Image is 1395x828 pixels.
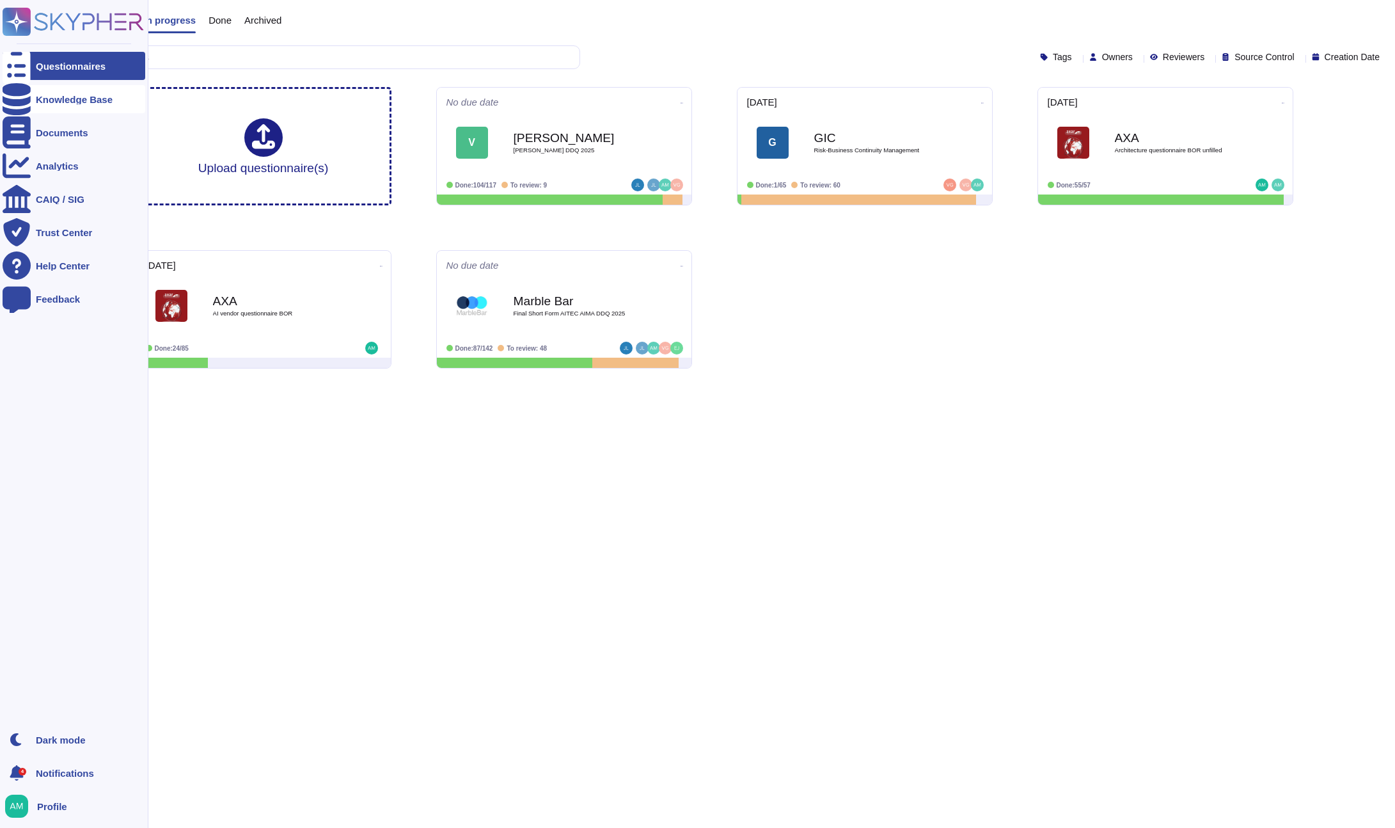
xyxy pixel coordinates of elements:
[446,97,499,107] span: No due date
[3,251,145,280] a: Help Center
[971,179,984,191] img: user
[943,179,956,191] img: user
[647,342,660,354] img: user
[1163,52,1204,61] span: Reviewers
[670,342,683,354] img: user
[3,792,37,820] button: user
[455,182,497,189] span: Done: 104/117
[5,795,28,818] img: user
[959,179,972,191] img: user
[659,179,672,191] img: user
[146,260,176,270] span: [DATE]
[36,294,80,304] div: Feedback
[446,260,499,270] span: No due date
[3,285,145,313] a: Feedback
[1115,147,1243,154] span: Architecture questionnaire BOR unfilled
[1234,52,1294,61] span: Source Control
[3,52,145,80] a: Questionnaires
[507,345,547,352] span: To review: 48
[514,132,642,144] b: [PERSON_NAME]
[36,735,86,745] div: Dark mode
[3,152,145,180] a: Analytics
[1057,182,1091,189] span: Done: 55/57
[213,310,341,317] span: AI vendor questionnaire BOR
[1115,132,1243,144] b: AXA
[365,342,378,354] img: user
[510,182,547,189] span: To review: 9
[800,182,840,189] span: To review: 60
[3,118,145,147] a: Documents
[213,295,341,307] b: AXA
[514,310,642,317] span: Final Short Form AITEC AIMA DDQ 2025
[143,15,196,25] span: In progress
[756,182,787,189] span: Done: 1/65
[814,132,942,144] b: GIC
[198,118,329,174] div: Upload questionnaire(s)
[36,768,94,778] span: Notifications
[620,342,633,354] img: user
[37,802,67,811] span: Profile
[647,179,660,191] img: user
[1048,97,1078,107] span: [DATE]
[155,290,187,322] img: Logo
[1102,52,1133,61] span: Owners
[36,61,106,71] div: Questionnaires
[3,185,145,213] a: CAIQ / SIG
[155,345,189,352] span: Done: 24/85
[1053,52,1072,61] span: Tags
[36,95,113,104] div: Knowledge Base
[19,768,26,776] div: 4
[36,228,92,237] div: Trust Center
[757,127,789,159] div: G
[244,15,281,25] span: Archived
[659,342,672,354] img: user
[455,345,493,352] span: Done: 87/142
[670,179,683,191] img: user
[1325,52,1380,61] span: Creation Date
[514,295,642,307] b: Marble Bar
[51,46,579,68] input: Search by keywords
[814,147,942,154] span: Risk-Business Continuity Management
[36,161,79,171] div: Analytics
[1272,179,1284,191] img: user
[36,195,84,204] div: CAIQ / SIG
[36,128,88,138] div: Documents
[456,290,488,322] img: Logo
[36,261,90,271] div: Help Center
[636,342,649,354] img: user
[747,97,777,107] span: [DATE]
[1057,127,1089,159] img: Logo
[631,179,644,191] img: user
[514,147,642,154] span: [PERSON_NAME] DDQ 2025
[209,15,232,25] span: Done
[3,218,145,246] a: Trust Center
[3,85,145,113] a: Knowledge Base
[456,127,488,159] div: V
[1256,179,1268,191] img: user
